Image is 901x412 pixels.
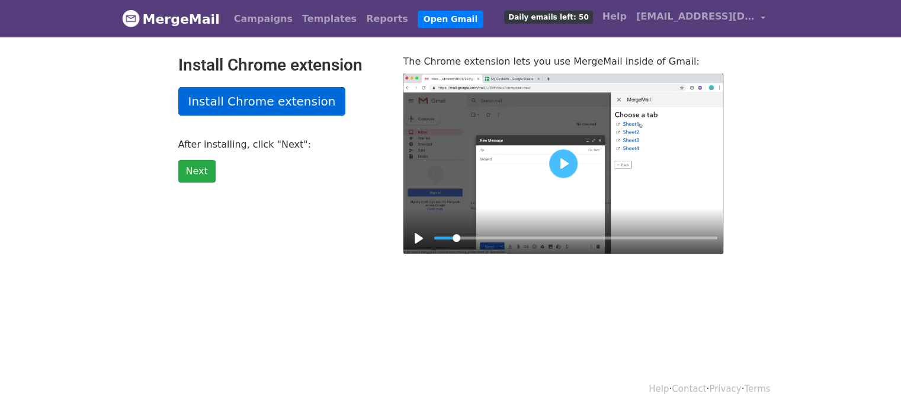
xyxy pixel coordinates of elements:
[631,5,770,33] a: [EMAIL_ADDRESS][DOMAIN_NAME]
[297,7,361,31] a: Templates
[409,229,428,248] button: Play
[744,384,770,394] a: Terms
[178,55,386,75] h2: Install Chrome extension
[403,55,723,68] p: The Chrome extension lets you use MergeMail inside of Gmail:
[229,7,297,31] a: Campaigns
[709,384,741,394] a: Privacy
[178,138,386,151] p: After installing, click "Next":
[499,5,597,28] a: Daily emails left: 50
[178,87,346,116] a: Install Chrome extension
[649,384,669,394] a: Help
[842,355,901,412] iframe: Chat Widget
[549,149,578,178] button: Play
[418,11,483,28] a: Open Gmail
[122,7,220,31] a: MergeMail
[636,9,755,24] span: [EMAIL_ADDRESS][DOMAIN_NAME]
[598,5,631,28] a: Help
[842,355,901,412] div: 聊天小工具
[122,9,140,27] img: MergeMail logo
[178,160,216,183] a: Next
[434,232,717,244] input: Seek
[672,384,706,394] a: Contact
[361,7,413,31] a: Reports
[504,11,592,24] span: Daily emails left: 50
